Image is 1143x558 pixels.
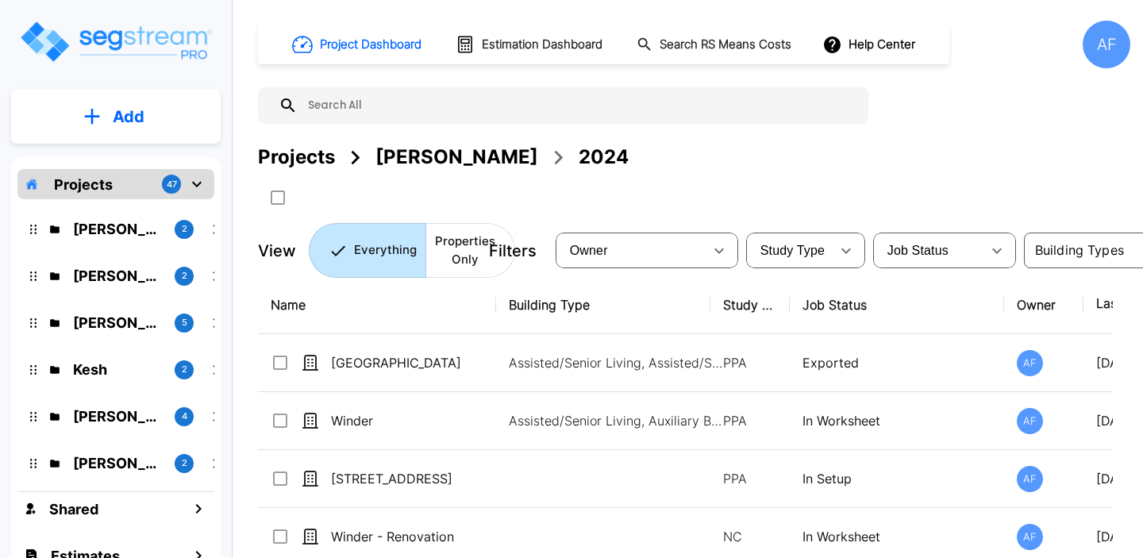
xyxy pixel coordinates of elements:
[1017,408,1043,434] div: AF
[320,36,421,54] h1: Project Dashboard
[73,265,162,287] p: Ari Eisenman
[331,469,490,488] p: [STREET_ADDRESS]
[113,105,144,129] p: Add
[73,359,162,380] p: Kesh
[876,229,981,273] div: Select
[11,94,221,140] button: Add
[887,244,949,257] span: Job Status
[354,241,417,260] p: Everything
[262,182,294,214] button: SelectAll
[309,223,426,278] button: Everything
[630,29,800,60] button: Search RS Means Costs
[802,469,991,488] p: In Setup
[509,353,723,372] p: Assisted/Senior Living, Assisted/Senior Living Site
[435,233,495,268] p: Properties Only
[258,143,335,171] div: Projects
[1083,21,1130,68] div: AF
[425,223,515,278] button: Properties Only
[182,316,187,329] p: 5
[73,312,162,333] p: Jay Hershowitz
[723,411,777,430] p: PPA
[73,406,162,427] p: Josh Strum
[790,276,1004,334] th: Job Status
[760,244,825,257] span: Study Type
[660,36,791,54] h1: Search RS Means Costs
[579,143,629,171] div: 2024
[331,353,490,372] p: [GEOGRAPHIC_DATA]
[482,36,602,54] h1: Estimation Dashboard
[449,28,611,61] button: Estimation Dashboard
[570,244,608,257] span: Owner
[182,269,187,283] p: 2
[182,222,187,236] p: 2
[375,143,538,171] div: [PERSON_NAME]
[723,527,777,546] p: NC
[1017,524,1043,550] div: AF
[1004,276,1083,334] th: Owner
[73,218,162,240] p: Barry Donath
[331,411,490,430] p: Winder
[258,239,296,263] p: View
[819,29,922,60] button: Help Center
[802,411,991,430] p: In Worksheet
[73,452,162,474] p: Chuny Herzka
[298,87,860,124] input: Search All
[1017,466,1043,492] div: AF
[331,527,490,546] p: Winder - Renovation
[1017,350,1043,376] div: AF
[723,353,777,372] p: PPA
[802,353,991,372] p: Exported
[496,276,710,334] th: Building Type
[182,456,187,470] p: 2
[509,411,723,430] p: Assisted/Senior Living, Auxiliary Building, Assisted/Senior Living Site
[49,498,98,520] h1: Shared
[167,178,177,191] p: 47
[286,27,430,62] button: Project Dashboard
[309,223,515,278] div: Platform
[802,527,991,546] p: In Worksheet
[18,19,213,64] img: Logo
[710,276,790,334] th: Study Type
[749,229,830,273] div: Select
[258,276,496,334] th: Name
[54,174,113,195] p: Projects
[182,363,187,376] p: 2
[182,410,187,423] p: 4
[723,469,777,488] p: PPA
[559,229,703,273] div: Select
